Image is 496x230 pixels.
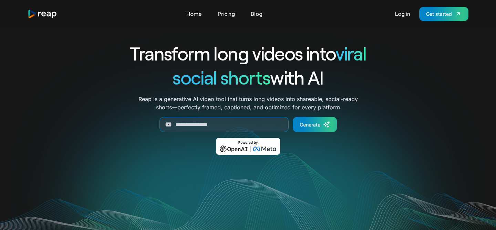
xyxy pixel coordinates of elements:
[105,117,391,132] form: Generate Form
[426,10,452,18] div: Get started
[335,42,366,64] span: viral
[300,121,320,128] div: Generate
[28,9,57,19] a: home
[105,65,391,89] h1: with AI
[214,8,238,19] a: Pricing
[173,66,270,88] span: social shorts
[216,138,280,155] img: Powered by OpenAI & Meta
[138,95,358,111] p: Reap is a generative AI video tool that turns long videos into shareable, social-ready shorts—per...
[419,7,468,21] a: Get started
[392,8,414,19] a: Log in
[183,8,205,19] a: Home
[247,8,266,19] a: Blog
[28,9,57,19] img: reap logo
[105,41,391,65] h1: Transform long videos into
[293,117,337,132] a: Generate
